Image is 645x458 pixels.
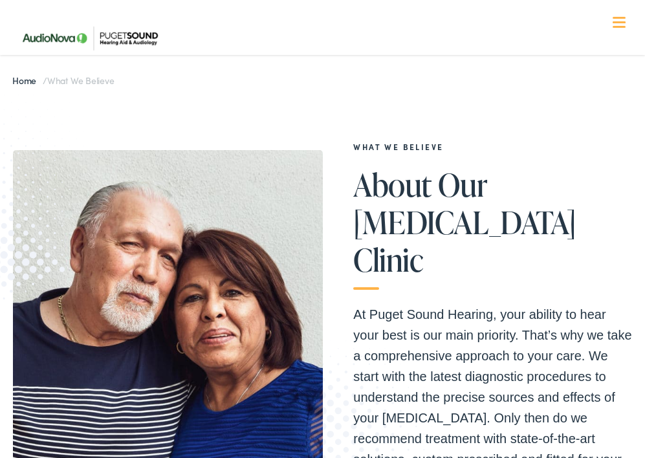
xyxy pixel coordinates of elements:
span: / [12,74,115,87]
span: Clinic [353,243,423,277]
span: Our [438,168,488,202]
a: Home [12,74,43,87]
span: What We Believe [47,74,115,87]
span: About [353,168,432,202]
a: What We Offer [23,52,632,92]
h2: What We Believe [353,142,632,151]
span: [MEDICAL_DATA] [353,205,576,239]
